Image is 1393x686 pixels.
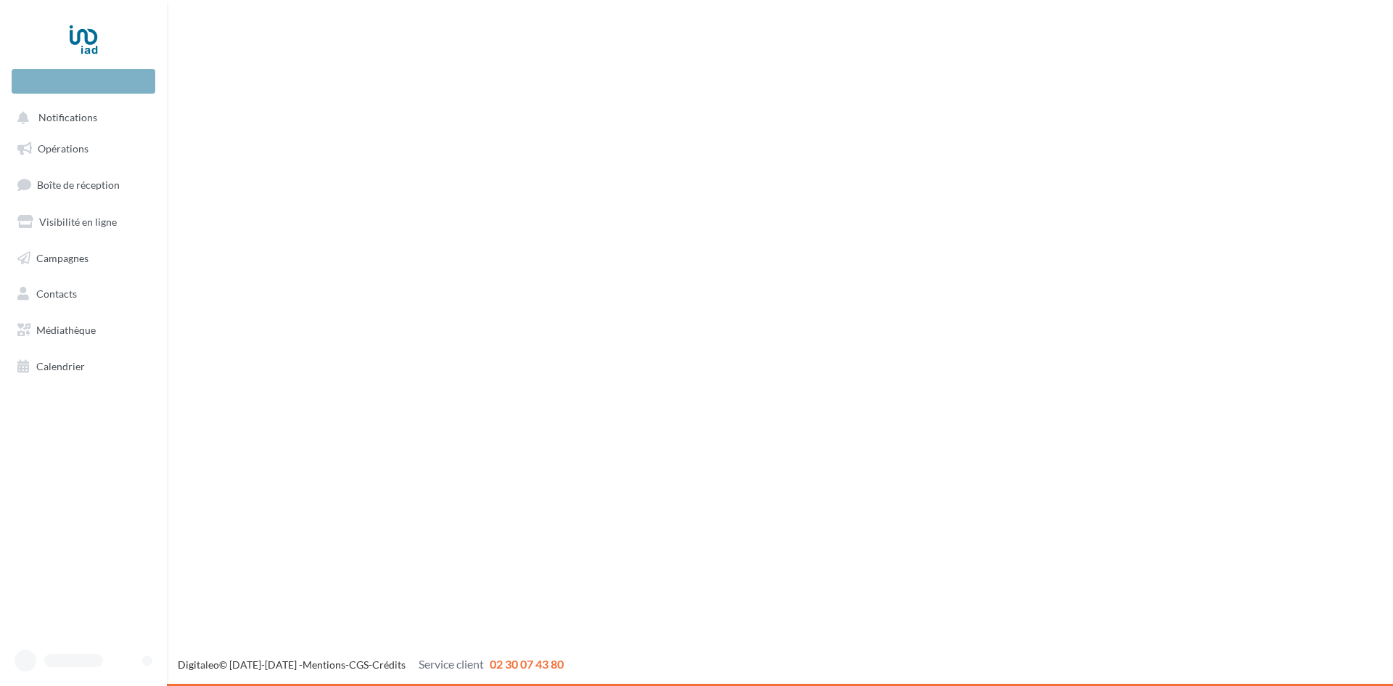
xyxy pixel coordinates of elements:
span: Notifications [38,112,97,124]
span: Visibilité en ligne [39,216,117,228]
a: CGS [349,658,369,671]
span: Boîte de réception [37,179,120,191]
span: Médiathèque [36,324,96,336]
a: Calendrier [9,351,158,382]
span: Contacts [36,287,77,300]
span: Calendrier [36,360,85,372]
a: Opérations [9,134,158,164]
span: © [DATE]-[DATE] - - - [178,658,564,671]
a: Campagnes [9,243,158,274]
span: Opérations [38,142,89,155]
a: Contacts [9,279,158,309]
a: Mentions [303,658,345,671]
a: Médiathèque [9,315,158,346]
a: Boîte de réception [9,169,158,200]
a: Crédits [372,658,406,671]
a: Digitaleo [178,658,219,671]
span: 02 30 07 43 80 [490,657,564,671]
div: Nouvelle campagne [12,69,155,94]
a: Visibilité en ligne [9,207,158,237]
span: Service client [419,657,484,671]
span: Campagnes [36,251,89,264]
